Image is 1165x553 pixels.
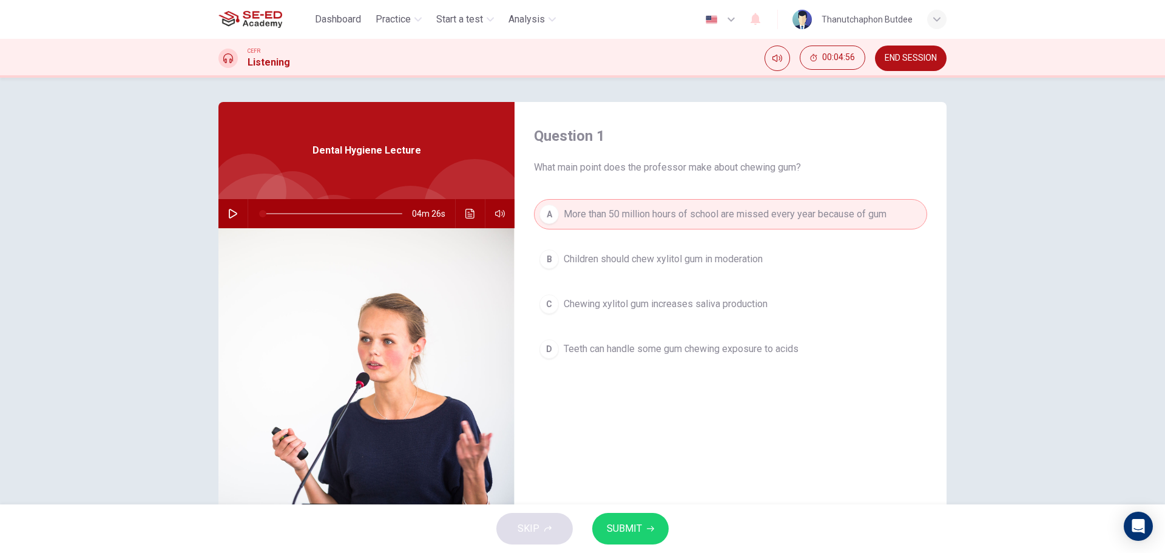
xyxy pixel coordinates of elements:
button: Click to see the audio transcription [461,199,480,228]
div: Open Intercom Messenger [1124,512,1153,541]
button: SUBMIT [592,513,669,545]
span: Chewing xylitol gum increases saliva production [564,297,768,311]
button: Analysis [504,8,561,30]
span: Children should chew xylitol gum in moderation [564,252,763,266]
span: Dashboard [315,12,361,27]
div: B [539,249,559,269]
img: Dental Hygiene Lecture [218,228,515,524]
span: Analysis [508,12,545,27]
div: D [539,339,559,359]
span: Dental Hygiene Lecture [312,143,421,158]
span: Start a test [436,12,483,27]
span: Teeth can handle some gum chewing exposure to acids [564,342,799,356]
div: C [539,294,559,314]
h4: Question 1 [534,126,927,146]
span: END SESSION [885,53,937,63]
button: CChewing xylitol gum increases saliva production [534,289,927,319]
a: SE-ED Academy logo [218,7,310,32]
span: What main point does the professor make about chewing gum? [534,160,927,175]
img: Profile picture [792,10,812,29]
div: Hide [800,46,865,71]
button: 00:04:56 [800,46,865,70]
span: 04m 26s [412,199,455,228]
button: END SESSION [875,46,947,71]
span: More than 50 million hours of school are missed every year because of gum [564,207,886,222]
button: Start a test [431,8,499,30]
div: A [539,205,559,224]
button: DTeeth can handle some gum chewing exposure to acids [534,334,927,364]
div: Mute [765,46,790,71]
img: en [704,15,719,24]
span: 00:04:56 [822,53,855,63]
div: Thanutchaphon Butdee [822,12,913,27]
span: SUBMIT [607,520,642,537]
button: BChildren should chew xylitol gum in moderation [534,244,927,274]
img: SE-ED Academy logo [218,7,282,32]
span: Practice [376,12,411,27]
span: CEFR [248,47,260,55]
h1: Listening [248,55,290,70]
button: AMore than 50 million hours of school are missed every year because of gum [534,199,927,229]
button: Dashboard [310,8,366,30]
button: Practice [371,8,427,30]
